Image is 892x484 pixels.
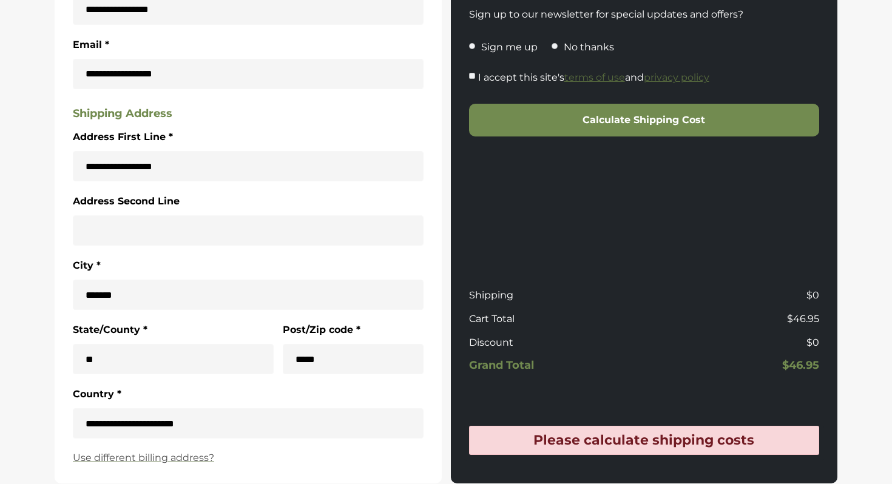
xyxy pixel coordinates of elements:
a: terms of use [564,72,625,83]
button: Calculate Shipping Cost [469,104,820,136]
label: I accept this site's and [478,70,709,86]
label: Email * [73,37,109,53]
p: Shipping [469,288,640,303]
p: Sign me up [481,40,538,55]
h4: Please calculate shipping costs [476,432,813,448]
h5: $46.95 [649,359,819,372]
p: $46.95 [649,312,819,326]
label: Address First Line * [73,129,173,145]
h5: Grand Total [469,359,640,372]
p: No thanks [564,40,614,55]
label: Address Second Line [73,193,180,209]
p: Cart Total [469,312,640,326]
label: Country * [73,386,121,402]
p: Discount [469,335,640,350]
a: Use different billing address? [73,451,424,465]
p: $0 [649,335,819,350]
label: State/County * [73,322,147,338]
p: Sign up to our newsletter for special updates and offers? [469,7,820,22]
label: City * [73,258,101,274]
label: Post/Zip code * [283,322,360,338]
h5: Shipping Address [73,107,424,121]
a: privacy policy [644,72,709,83]
p: $0 [649,288,819,303]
